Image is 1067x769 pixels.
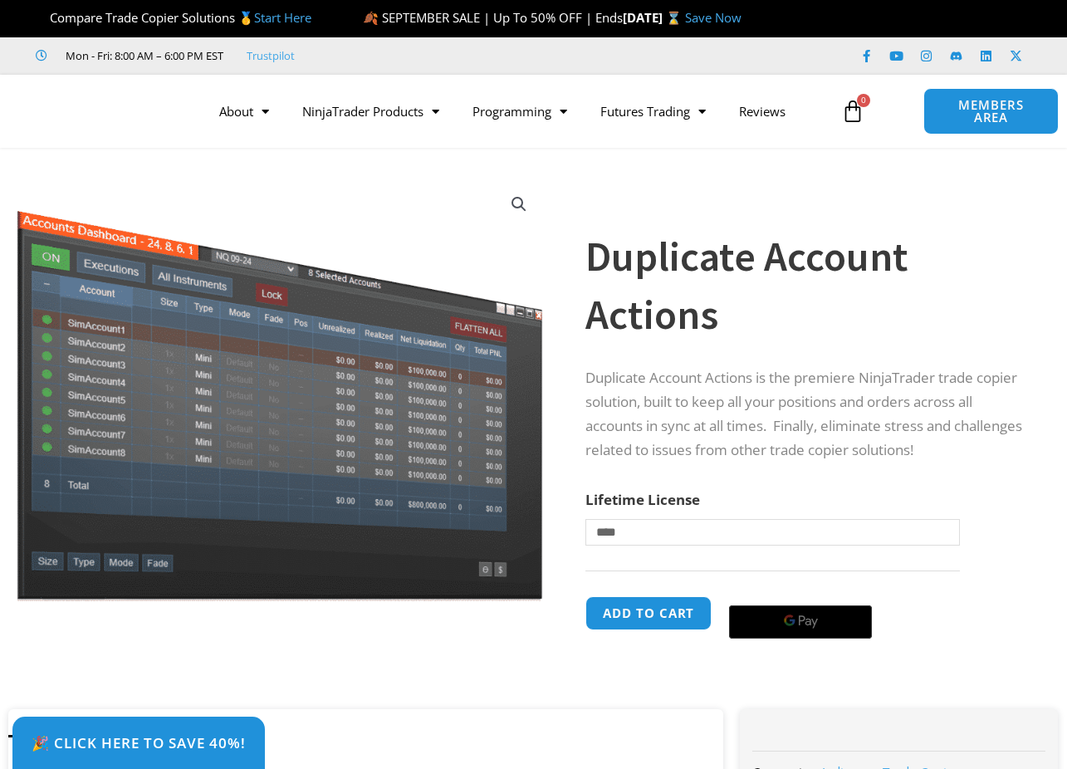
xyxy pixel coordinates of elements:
nav: Menu [203,92,832,130]
button: Buy with GPay [729,605,872,639]
span: 🍂 SEPTEMBER SALE | Up To 50% OFF | Ends [363,9,623,26]
a: 0 [816,87,889,135]
img: LogoAI | Affordable Indicators – NinjaTrader [17,81,196,141]
a: 🎉 Click Here to save 40%! [12,717,265,769]
a: Description [8,735,111,767]
a: Save Now [685,9,742,26]
a: NinjaTrader Products [286,92,456,130]
img: Screenshot 2024-08-26 15414455555 [12,177,546,601]
a: Programming [456,92,584,130]
p: Duplicate Account Actions is the premiere NinjaTrader trade copier solution, built to keep all yo... [585,366,1025,463]
span: 🎉 Click Here to save 40%! [32,736,246,750]
a: Futures Trading [584,92,722,130]
strong: [DATE] ⌛ [623,9,685,26]
h1: Duplicate Account Actions [585,228,1025,344]
span: Mon - Fri: 8:00 AM – 6:00 PM EST [61,46,223,66]
span: MEMBERS AREA [941,99,1040,124]
a: View full-screen image gallery [504,189,534,219]
a: Clear options [585,554,611,566]
label: Lifetime License [585,490,700,509]
span: Compare Trade Copier Solutions 🥇 [36,9,311,26]
iframe: Secure payment input frame [726,594,875,595]
a: Reviews [722,92,802,130]
button: Add to cart [585,596,712,630]
a: MEMBERS AREA [923,88,1058,135]
img: 🏆 [37,12,49,24]
a: Start Here [254,9,311,26]
a: About [203,92,286,130]
a: Trustpilot [247,46,295,66]
span: 0 [857,94,870,107]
